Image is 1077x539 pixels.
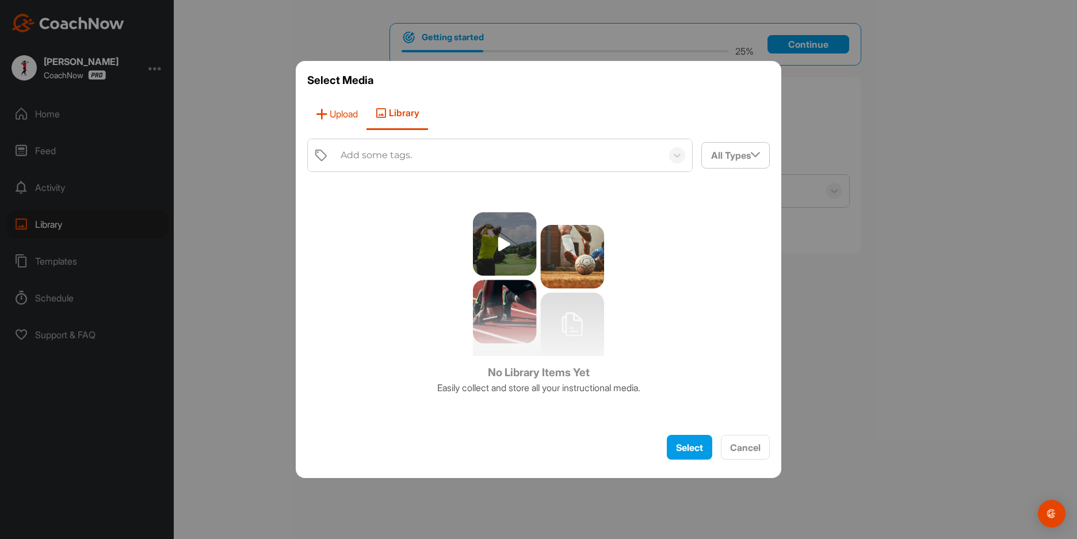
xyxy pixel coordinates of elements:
h3: No Library Items Yet [437,365,640,381]
button: Select [667,435,712,460]
span: Upload [307,97,366,130]
p: Easily collect and store all your instructional media. [437,381,640,395]
div: Open Intercom Messenger [1038,500,1065,527]
img: tags [314,148,328,162]
span: Cancel [730,442,761,453]
button: Cancel [721,435,770,460]
span: Library [366,97,428,130]
div: Add some tags. [341,148,412,162]
img: no media [473,212,604,356]
span: Select [676,442,703,453]
div: All Types [702,143,769,167]
h3: Select Media [307,72,770,89]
